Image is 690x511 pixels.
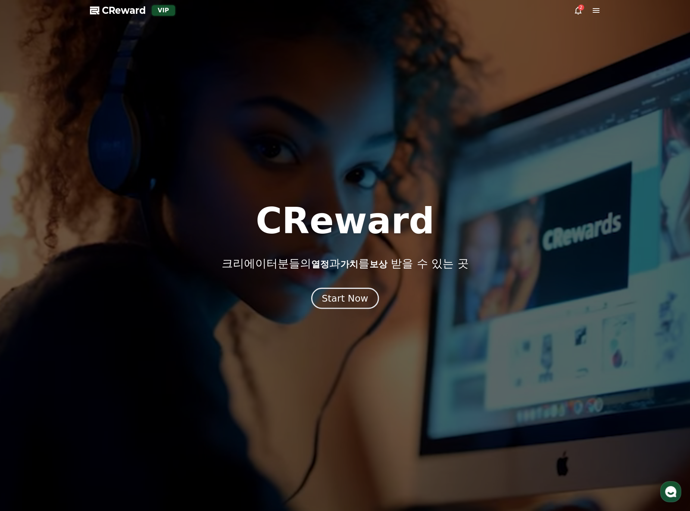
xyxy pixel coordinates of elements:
[256,203,434,239] h1: CReward
[102,4,146,16] span: CReward
[96,237,143,255] a: 설정
[311,287,379,309] button: Start Now
[578,4,584,10] div: 2
[322,292,368,305] div: Start Now
[369,259,387,269] span: 보상
[24,248,28,254] span: 홈
[340,259,358,269] span: 가치
[221,257,468,270] p: 크리에이터분들의 과 를 받을 수 있는 곳
[90,4,146,16] a: CReward
[115,248,124,254] span: 설정
[49,237,96,255] a: 대화
[574,6,583,15] a: 2
[152,5,175,16] div: VIP
[68,248,77,254] span: 대화
[2,237,49,255] a: 홈
[313,296,377,303] a: Start Now
[311,259,329,269] span: 열정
